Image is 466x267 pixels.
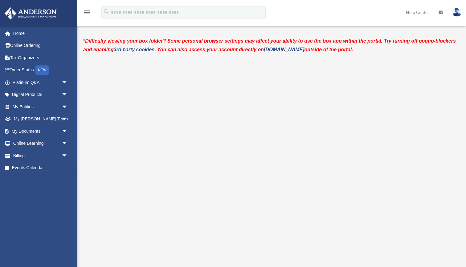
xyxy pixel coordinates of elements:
a: My Entitiesarrow_drop_down [4,101,77,113]
span: arrow_drop_down [62,101,74,113]
a: 3rd party cookies [114,47,155,52]
i: menu [83,9,91,16]
a: Online Ordering [4,40,77,52]
span: arrow_drop_down [62,125,74,138]
span: arrow_drop_down [62,137,74,150]
a: Digital Productsarrow_drop_down [4,89,77,101]
a: menu [83,11,91,16]
a: Order StatusNEW [4,64,77,77]
img: Anderson Advisors Platinum Portal [3,7,59,19]
span: arrow_drop_down [62,149,74,162]
a: My [PERSON_NAME] Teamarrow_drop_down [4,113,77,125]
i: search [103,8,110,15]
a: My Documentsarrow_drop_down [4,125,77,137]
a: Platinum Q&Aarrow_drop_down [4,76,77,89]
a: Online Learningarrow_drop_down [4,137,77,150]
span: arrow_drop_down [62,113,74,126]
strong: Difficulty viewing your box folder? Some personal browser settings may affect your ability to use... [83,38,456,52]
a: Home [4,27,77,40]
div: NEW [35,65,49,75]
a: [DOMAIN_NAME] [264,47,305,52]
img: User Pic [452,8,461,17]
span: arrow_drop_down [62,76,74,89]
a: Billingarrow_drop_down [4,149,77,162]
a: Tax Organizers [4,52,77,64]
span: arrow_drop_down [62,89,74,101]
a: Events Calendar [4,162,77,174]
